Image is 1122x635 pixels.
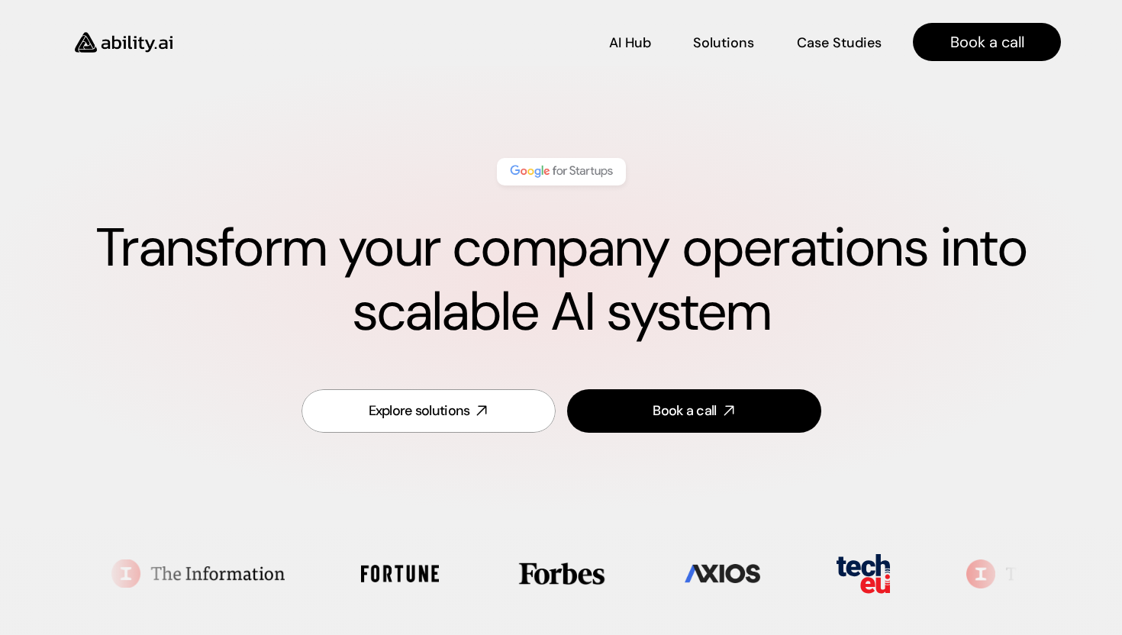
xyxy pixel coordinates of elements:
p: Book a call [950,31,1024,53]
a: Solutions [693,29,754,56]
div: Explore solutions [369,401,470,421]
a: Book a call [567,389,821,433]
h1: Transform your company operations into scalable AI system [61,216,1061,344]
nav: Main navigation [194,23,1061,61]
p: AI Hub [609,34,651,53]
p: Solutions [693,34,754,53]
a: Explore solutions [301,389,556,433]
a: AI Hub [609,29,651,56]
p: Case Studies [797,34,882,53]
a: Book a call [913,23,1061,61]
div: Book a call [653,401,716,421]
a: Case Studies [796,29,882,56]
